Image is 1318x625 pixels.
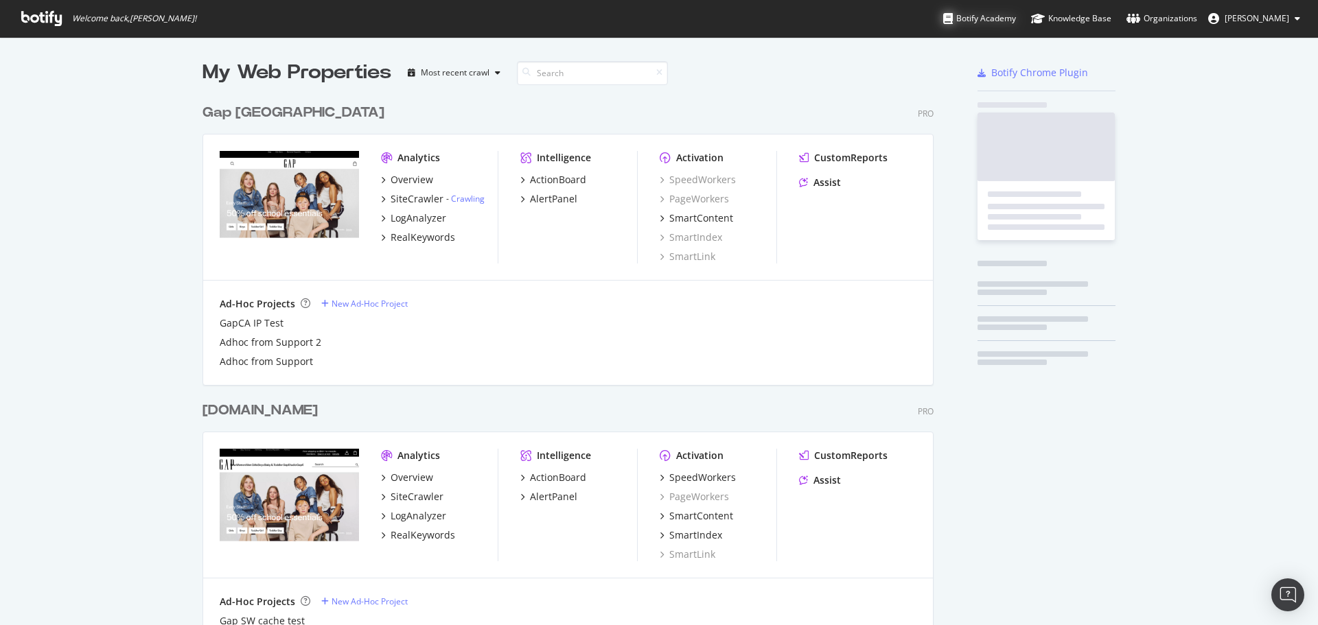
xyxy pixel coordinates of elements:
[978,66,1088,80] a: Botify Chrome Plugin
[813,473,841,487] div: Assist
[520,173,586,187] a: ActionBoard
[391,509,446,523] div: LogAnalyzer
[991,66,1088,80] div: Botify Chrome Plugin
[660,211,733,225] a: SmartContent
[814,151,888,165] div: CustomReports
[402,62,506,84] button: Most recent crawl
[220,355,313,368] a: Adhoc from Support
[1197,8,1311,30] button: [PERSON_NAME]
[220,595,295,609] div: Ad-Hoc Projects
[203,103,390,123] a: Gap [GEOGRAPHIC_DATA]
[660,173,736,187] a: SpeedWorkers
[391,211,446,225] div: LogAnalyzer
[203,401,323,421] a: [DOMAIN_NAME]
[220,449,359,560] img: Gap.com
[391,490,443,504] div: SiteCrawler
[669,528,722,542] div: SmartIndex
[391,528,455,542] div: RealKeywords
[421,69,489,77] div: Most recent crawl
[918,108,934,119] div: Pro
[530,471,586,484] div: ActionBoard
[530,173,586,187] div: ActionBoard
[332,595,408,607] div: New Ad-Hoc Project
[669,211,733,225] div: SmartContent
[799,151,888,165] a: CustomReports
[1271,578,1304,611] div: Open Intercom Messenger
[397,449,440,462] div: Analytics
[676,151,724,165] div: Activation
[660,471,736,484] a: SpeedWorkers
[321,298,408,309] a: New Ad-Hoc Project
[520,490,577,504] a: AlertPanel
[381,211,446,225] a: LogAnalyzer
[669,509,733,523] div: SmartContent
[203,103,384,123] div: Gap [GEOGRAPHIC_DATA]
[676,449,724,462] div: Activation
[391,471,433,484] div: Overview
[530,490,577,504] div: AlertPanel
[520,471,586,484] a: ActionBoard
[220,335,321,349] a: Adhoc from Support 2
[332,298,408,309] div: New Ad-Hoc Project
[813,176,841,189] div: Assist
[520,192,577,206] a: AlertPanel
[918,405,934,417] div: Pro
[943,12,1016,25] div: Botify Academy
[1126,12,1197,25] div: Organizations
[72,13,196,24] span: Welcome back, [PERSON_NAME] !
[451,193,485,204] a: Crawling
[321,595,408,607] a: New Ad-Hoc Project
[381,231,455,244] a: RealKeywords
[799,449,888,462] a: CustomReports
[381,471,433,484] a: Overview
[391,192,443,206] div: SiteCrawler
[537,449,591,462] div: Intelligence
[381,490,443,504] a: SiteCrawler
[220,151,359,262] img: Gapcanada.ca
[530,192,577,206] div: AlertPanel
[660,250,715,263] a: SmartLink
[220,297,295,311] div: Ad-Hoc Projects
[799,473,841,487] a: Assist
[397,151,440,165] div: Analytics
[391,231,455,244] div: RealKeywords
[391,173,433,187] div: Overview
[660,490,729,504] a: PageWorkers
[381,528,455,542] a: RealKeywords
[203,401,318,421] div: [DOMAIN_NAME]
[381,192,485,206] a: SiteCrawler- Crawling
[1031,12,1111,25] div: Knowledge Base
[660,509,733,523] a: SmartContent
[446,193,485,204] div: -
[517,61,668,85] input: Search
[537,151,591,165] div: Intelligence
[799,176,841,189] a: Assist
[220,316,284,330] a: GapCA IP Test
[669,471,736,484] div: SpeedWorkers
[381,509,446,523] a: LogAnalyzer
[660,528,722,542] a: SmartIndex
[203,59,391,86] div: My Web Properties
[660,231,722,244] a: SmartIndex
[1225,12,1289,24] span: Janette Fuentes
[660,547,715,561] a: SmartLink
[814,449,888,462] div: CustomReports
[381,173,433,187] a: Overview
[660,192,729,206] a: PageWorkers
